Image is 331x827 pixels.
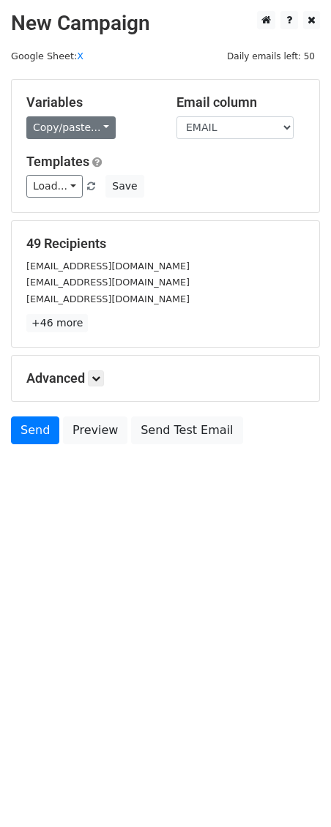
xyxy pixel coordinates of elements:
h2: New Campaign [11,11,320,36]
a: Templates [26,154,89,169]
h5: Advanced [26,370,305,386]
a: Copy/paste... [26,116,116,139]
h5: 49 Recipients [26,236,305,252]
a: Load... [26,175,83,198]
a: Preview [63,416,127,444]
small: [EMAIL_ADDRESS][DOMAIN_NAME] [26,293,190,304]
a: Send Test Email [131,416,242,444]
small: Google Sheet: [11,50,83,61]
h5: Variables [26,94,155,111]
span: Daily emails left: 50 [222,48,320,64]
small: [EMAIL_ADDRESS][DOMAIN_NAME] [26,261,190,272]
small: [EMAIL_ADDRESS][DOMAIN_NAME] [26,277,190,288]
h5: Email column [176,94,305,111]
a: Daily emails left: 50 [222,50,320,61]
a: Send [11,416,59,444]
a: X [77,50,83,61]
iframe: Chat Widget [258,757,331,827]
button: Save [105,175,144,198]
a: +46 more [26,314,88,332]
